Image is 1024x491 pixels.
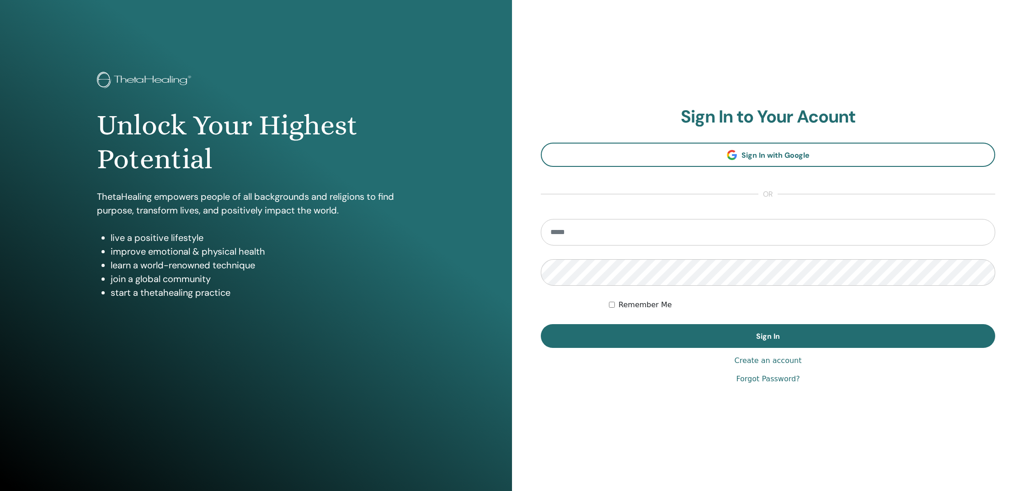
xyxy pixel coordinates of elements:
li: live a positive lifestyle [111,231,416,245]
span: or [758,189,778,200]
li: learn a world-renowned technique [111,258,416,272]
label: Remember Me [619,299,672,310]
h1: Unlock Your Highest Potential [97,108,416,176]
li: start a thetahealing practice [111,286,416,299]
a: Forgot Password? [736,374,800,384]
div: Keep me authenticated indefinitely or until I manually logout [609,299,995,310]
a: Create an account [734,355,801,366]
a: Sign In with Google [541,143,995,167]
li: improve emotional & physical health [111,245,416,258]
li: join a global community [111,272,416,286]
h2: Sign In to Your Acount [541,107,995,128]
span: Sign In with Google [741,150,810,160]
span: Sign In [756,331,780,341]
p: ThetaHealing empowers people of all backgrounds and religions to find purpose, transform lives, a... [97,190,416,217]
button: Sign In [541,324,995,348]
